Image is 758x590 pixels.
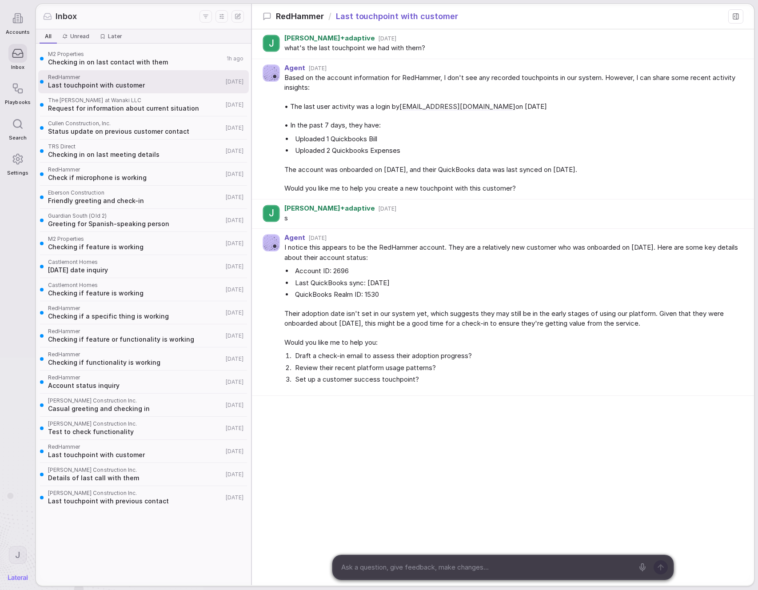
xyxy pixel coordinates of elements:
span: Playbooks [5,100,30,105]
span: Details of last call with them [48,474,223,482]
a: [PERSON_NAME] Construction Inc.Last touchpoint with previous contact[DATE] [38,486,249,509]
span: J [15,549,20,561]
a: M2 PropertiesChecking in on last contact with them1h ago [38,47,249,70]
li: QuickBooks Realm ID: 1530 [293,290,739,300]
span: Casual greeting and checking in [48,404,223,413]
span: Friendly greeting and check-in [48,196,223,205]
button: Display settings [215,10,228,23]
a: The [PERSON_NAME] at Wanaki LLCRequest for information about current situation[DATE] [38,93,249,116]
span: Checking if a specific thing is working [48,312,223,321]
span: 1h ago [227,55,243,62]
span: what's the last touchpoint we had with them? [284,43,739,53]
span: Settings [7,170,28,176]
a: RedHammerChecking if feature or functionality is working[DATE] [38,324,249,347]
span: [PERSON_NAME]+adaptive [284,35,375,42]
span: Cullen Construction, Inc. [48,120,223,127]
a: Playbooks [5,75,30,110]
span: [DATE] [226,402,243,409]
span: Would you like me to help you: [284,338,739,348]
span: J [269,38,274,49]
span: [DATE] [226,332,243,339]
span: [DATE] [226,425,243,432]
span: [DATE] [379,205,396,212]
span: M2 Properties [48,235,223,243]
span: RedHammer [48,443,223,450]
li: Set up a customer success touchpoint? [293,375,739,385]
span: [DATE] [226,448,243,455]
span: [DATE] [226,286,243,293]
li: Uploaded 1 Quickbooks Bill [293,134,739,144]
span: / [328,11,331,22]
a: M2 PropertiesChecking if feature is working[DATE] [38,232,249,255]
span: Test to check functionality [48,427,223,436]
span: Based on the account information for RedHammer, I don't see any recorded touchpoints in our syste... [284,73,739,93]
span: [PERSON_NAME] Construction Inc. [48,466,223,474]
span: [PERSON_NAME] Construction Inc. [48,397,223,404]
li: Account ID: 2696 [293,266,739,276]
span: [DATE] [379,35,396,42]
a: RedHammerChecking if functionality is working[DATE] [38,347,249,371]
span: Last touchpoint with customer [336,11,458,22]
li: Last QuickBooks sync: [DATE] [293,278,739,288]
a: RedHammerAccount status inquiry[DATE] [38,371,249,394]
span: Checking if functionality is working [48,358,223,367]
span: [PERSON_NAME] Construction Inc. [48,490,223,497]
span: TRS Direct [48,143,223,150]
span: Last touchpoint with previous contact [48,497,223,506]
a: Accounts [5,4,30,40]
span: Check if microphone is working [48,173,223,182]
span: The [PERSON_NAME] at Wanaki LLC [48,97,223,104]
span: M2 Properties [48,51,224,58]
span: Last touchpoint with customer [48,81,223,90]
a: [PERSON_NAME] Construction Inc.Test to check functionality[DATE] [38,417,249,440]
span: [DATE] [226,147,243,155]
a: RedHammerLast touchpoint with customer[DATE] [38,70,249,93]
li: Uploaded 2 Quickbooks Expenses [293,146,739,156]
span: [DATE] [226,124,243,132]
span: Would you like me to help you create a new touchpoint with this customer? [284,183,739,194]
span: [DATE] [226,379,243,386]
span: Checking if feature or functionality is working [48,335,223,344]
span: The account was onboarded on [DATE], and their QuickBooks data was last synced on [DATE]. [284,165,739,175]
span: [DATE] date inquiry [48,266,223,275]
a: Castlemont Homes[DATE] date inquiry[DATE] [38,255,249,278]
span: Eberson Construction [48,189,223,196]
span: I notice this appears to be the RedHammer account. They are a relatively new customer who was onb... [284,243,739,263]
a: Cullen Construction, Inc.Status update on previous customer contact[DATE] [38,116,249,140]
span: Greeting for Spanish-speaking person [48,219,223,228]
span: Checking if feature is working [48,243,223,251]
span: Inbox [56,11,77,22]
span: RedHammer [48,328,223,335]
span: • In the past 7 days, they have: [284,120,739,131]
a: TRS DirectChecking in on last meeting details[DATE] [38,140,249,163]
span: RedHammer [48,74,223,81]
span: [DATE] [226,309,243,316]
span: Castlemont Homes [48,282,223,289]
img: Agent avatar [263,65,279,81]
span: Checking in on last meeting details [48,150,223,159]
a: RedHammerLast touchpoint with customer[DATE] [38,440,249,463]
span: RedHammer [48,351,223,358]
span: [DATE] [226,78,243,85]
span: [DATE] [226,217,243,224]
span: Agent [284,64,305,72]
span: Account status inquiry [48,381,223,390]
span: [DATE] [226,494,243,501]
span: RedHammer [48,166,223,173]
a: RedHammerChecking if a specific thing is working[DATE] [38,301,249,324]
img: Agent avatar [263,235,279,251]
span: RedHammer [276,11,324,22]
span: [DATE] [226,263,243,270]
span: Last touchpoint with customer [48,450,223,459]
span: Checking in on last contact with them [48,58,224,67]
span: [DATE] [309,235,327,242]
span: Status update on previous customer contact [48,127,223,136]
a: Castlemont HomesChecking if feature is working[DATE] [38,278,249,301]
span: RedHammer [48,374,223,381]
span: Later [108,33,122,40]
a: RedHammerCheck if microphone is working[DATE] [38,163,249,186]
span: Guardian South (Old 2) [48,212,223,219]
span: Agent [284,234,305,242]
a: Guardian South (Old 2)Greeting for Spanish-speaking person[DATE] [38,209,249,232]
span: [PERSON_NAME] Construction Inc. [48,420,223,427]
